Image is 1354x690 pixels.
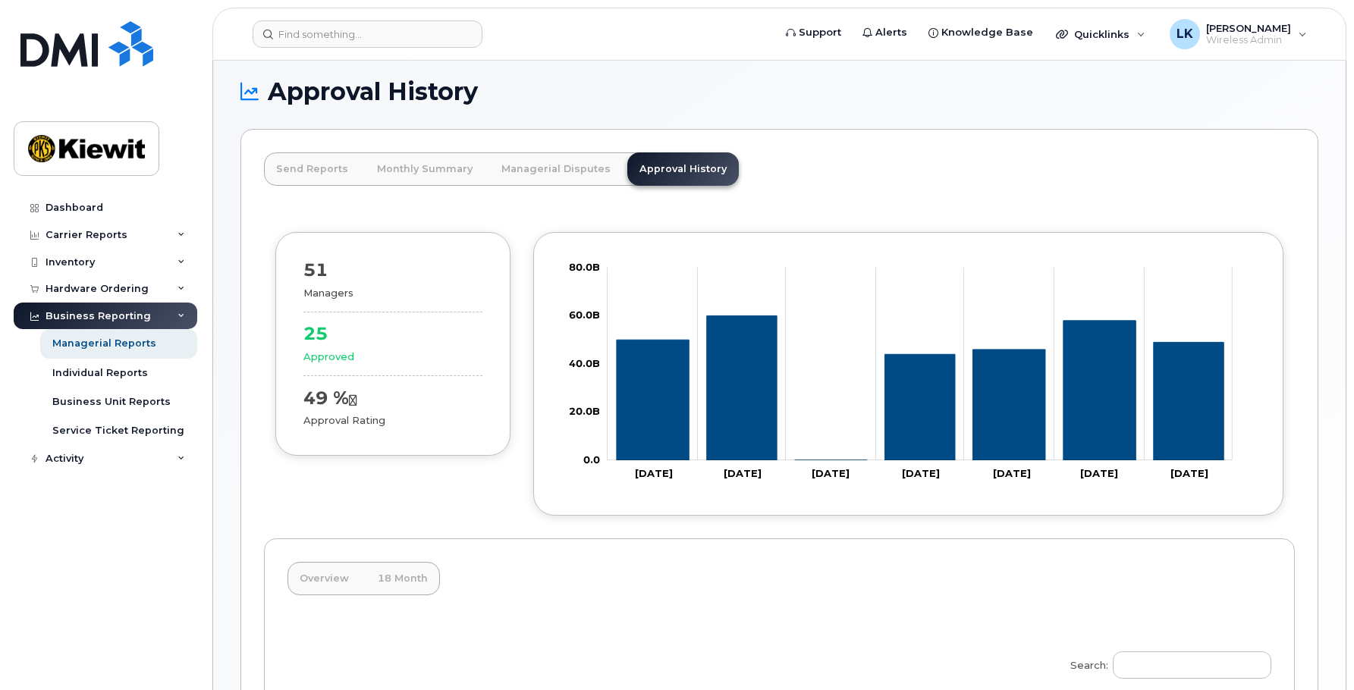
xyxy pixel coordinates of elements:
tspan: 0.0 [583,453,600,466]
tspan: [DATE] [812,467,850,479]
input: Search: [1113,651,1271,679]
a: Send Reports [264,152,360,186]
div: Managers [303,286,482,300]
tspan: [DATE] [1170,467,1208,479]
a: Monthly Summary [365,152,485,186]
div: 49 % [303,388,482,408]
tspan: 60.0B [569,309,600,321]
div: Approval Rating [303,413,482,428]
g: Series [616,316,1224,461]
tspan: 20.0B [569,406,600,418]
div: Approved [303,350,482,364]
iframe: Messenger Launcher [1288,624,1343,679]
tspan: 80.0B [569,261,600,273]
div: 51 [303,260,482,280]
tspan: [DATE] [634,467,672,479]
a: 18 Month [366,562,440,595]
label: Search: [1060,641,1271,684]
a: Managerial Disputes [489,152,623,186]
g: Chart [569,261,1233,479]
div: 25 [303,324,482,343]
tspan: [DATE] [992,467,1030,479]
tspan: [DATE] [723,467,761,479]
a: Approval History [627,152,739,186]
a: Overview [287,562,361,595]
tspan: 40.0B [569,357,600,369]
tspan: [DATE] [901,467,939,479]
tspan: [DATE] [1080,467,1118,479]
h1: Approval History [240,78,1318,105]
